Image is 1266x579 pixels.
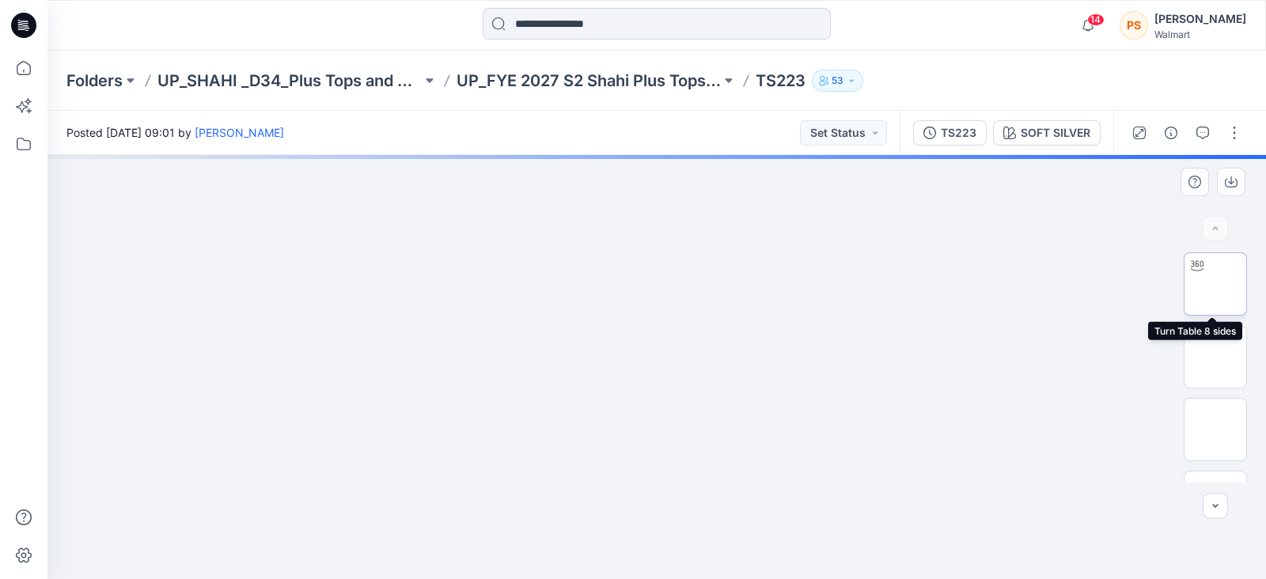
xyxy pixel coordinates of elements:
a: UP_FYE 2027 S2 Shahi Plus Tops and Dress [457,70,721,92]
button: 53 [812,70,863,92]
div: SOFT SILVER [1021,124,1090,142]
a: UP_SHAHI _D34_Plus Tops and Dresses [157,70,422,92]
span: Posted [DATE] 09:01 by [66,124,284,141]
div: PS [1120,11,1148,40]
p: TS223 [756,70,805,92]
div: [PERSON_NAME] [1154,9,1246,28]
button: SOFT SILVER [993,120,1101,146]
p: 53 [832,72,843,89]
a: Folders [66,70,123,92]
div: Walmart [1154,28,1246,40]
a: [PERSON_NAME] [195,126,284,139]
button: Details [1158,120,1184,146]
div: TS223 [941,124,976,142]
span: 14 [1087,13,1105,26]
button: TS223 [913,120,987,146]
